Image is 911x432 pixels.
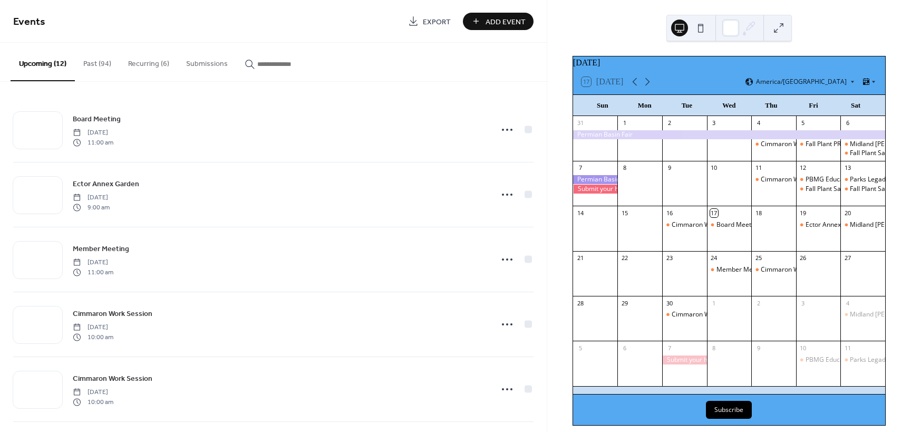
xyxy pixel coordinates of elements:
[75,43,120,80] button: Past (94)
[844,299,851,307] div: 4
[73,128,113,138] span: [DATE]
[710,254,718,262] div: 24
[844,344,851,352] div: 11
[73,397,113,407] span: 10:00 am
[73,258,113,267] span: [DATE]
[707,220,752,229] div: Board Meeting
[665,299,673,307] div: 30
[806,185,846,194] div: Fall Plant Sale
[799,254,807,262] div: 26
[754,254,762,262] div: 25
[799,164,807,172] div: 12
[582,95,624,116] div: Sun
[756,79,847,85] span: America/[GEOGRAPHIC_DATA]
[576,299,584,307] div: 28
[754,299,762,307] div: 2
[796,175,841,184] div: PBMG Education Committee Meeting
[844,209,851,217] div: 20
[573,175,618,184] div: Permian Basin Fair
[710,164,718,172] div: 10
[751,175,796,184] div: Cimmaron Work Session
[665,119,673,127] div: 2
[751,140,796,149] div: Cimmaron Work Session
[796,140,841,149] div: Fall Plant PRE-Sale
[850,149,890,158] div: Fall Plant Sale
[73,332,113,342] span: 10:00 am
[662,310,707,319] div: Cimmaron Work Session
[576,209,584,217] div: 14
[621,209,628,217] div: 15
[621,254,628,262] div: 22
[665,254,673,262] div: 23
[73,243,129,255] a: Member Meeting
[665,164,673,172] div: 9
[840,175,885,184] div: Parks Legado Farmers Market
[710,119,718,127] div: 3
[73,267,113,277] span: 11:00 am
[73,308,152,320] a: Cimmaron Work Session
[835,95,877,116] div: Sat
[400,13,459,30] a: Export
[486,16,526,27] span: Add Event
[796,185,841,194] div: Fall Plant Sale
[750,95,792,116] div: Thu
[621,119,628,127] div: 1
[73,323,113,332] span: [DATE]
[621,164,628,172] div: 8
[792,95,835,116] div: Fri
[73,309,152,320] span: Cimmaron Work Session
[178,43,236,80] button: Submissions
[73,372,152,385] a: Cimmaron Work Session
[840,185,885,194] div: Fall Plant Sale
[576,254,584,262] div: 21
[73,113,121,125] a: Board Meeting
[716,265,768,274] div: Member Meeting
[754,209,762,217] div: 18
[844,164,851,172] div: 13
[576,119,584,127] div: 31
[463,13,534,30] button: Add Event
[73,179,139,190] span: Ector Annex Garden
[799,344,807,352] div: 10
[73,178,139,190] a: Ector Annex Garden
[754,344,762,352] div: 9
[844,254,851,262] div: 27
[761,175,833,184] div: Cimmaron Work Session
[840,220,885,229] div: Midland Farmer's Market
[707,265,752,274] div: Member Meeting
[73,114,121,125] span: Board Meeting
[73,203,110,212] span: 9:00 am
[423,16,451,27] span: Export
[573,56,885,69] div: [DATE]
[11,43,75,81] button: Upcoming (12)
[799,209,807,217] div: 19
[716,220,760,229] div: Board Meeting
[576,164,584,172] div: 7
[662,356,707,364] div: Submit your hours!
[73,373,152,385] span: Cimmaron Work Session
[799,119,807,127] div: 5
[754,164,762,172] div: 11
[840,310,885,319] div: Midland Farmer's Market
[840,149,885,158] div: Fall Plant Sale
[806,220,865,229] div: Ector Annex Garden
[672,220,744,229] div: Cimmaron Work Session
[706,401,752,419] button: Subscribe
[806,140,859,149] div: Fall Plant PRE-Sale
[621,299,628,307] div: 29
[840,356,885,364] div: Parks Legado Farmers Market
[573,185,618,194] div: Submit your hours!
[799,299,807,307] div: 3
[73,388,113,397] span: [DATE]
[840,140,885,149] div: Midland Farmer's Market
[73,138,113,147] span: 11:00 am
[672,310,744,319] div: Cimmaron Work Session
[576,344,584,352] div: 5
[708,95,750,116] div: Wed
[665,344,673,352] div: 7
[754,119,762,127] div: 4
[710,209,718,217] div: 17
[844,119,851,127] div: 6
[665,209,673,217] div: 16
